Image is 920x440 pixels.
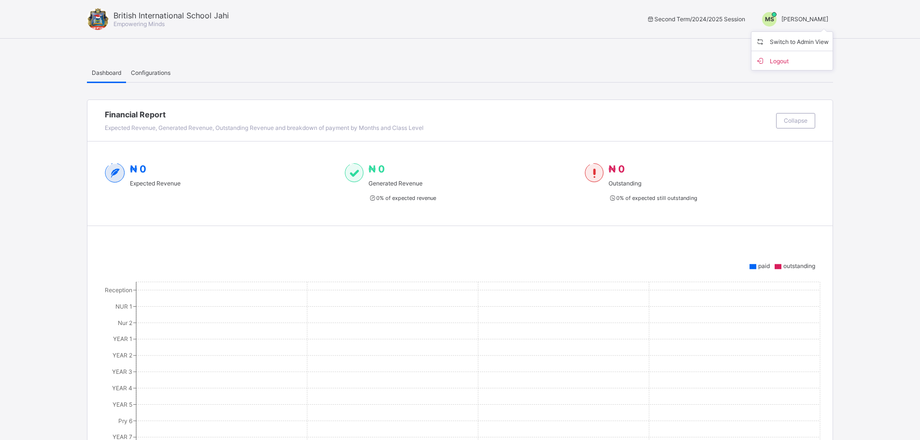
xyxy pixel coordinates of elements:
span: Logout [755,55,829,66]
span: session/term information [646,15,745,23]
span: Outstanding [609,180,697,187]
span: Financial Report [105,110,771,119]
img: expected-2.4343d3e9d0c965b919479240f3db56ac.svg [105,163,125,183]
span: Generated Revenue [368,180,436,187]
span: ₦ 0 [368,163,385,175]
span: [PERSON_NAME] [781,15,828,23]
li: dropdown-list-item-name-0 [751,32,833,51]
tspan: YEAR 5 [113,401,132,408]
tspan: YEAR 2 [113,352,132,359]
span: Dashboard [92,69,121,76]
span: 0 % of expected revenue [368,195,436,201]
span: MS [765,15,774,23]
span: ₦ 0 [130,163,146,175]
tspan: Pry 6 [118,417,132,425]
tspan: YEAR 3 [112,368,132,375]
span: Expected Revenue [130,180,181,187]
span: Expected Revenue, Generated Revenue, Outstanding Revenue and breakdown of payment by Months and C... [105,124,424,131]
tspan: YEAR 1 [113,335,132,342]
tspan: NUR 1 [115,303,132,310]
img: outstanding-1.146d663e52f09953f639664a84e30106.svg [585,163,604,183]
tspan: Nur 2 [118,319,132,326]
span: 0 % of expected still outstanding [609,195,697,201]
img: paid-1.3eb1404cbcb1d3b736510a26bbfa3ccb.svg [345,163,364,183]
tspan: YEAR 4 [112,384,132,392]
span: outstanding [783,262,815,270]
li: dropdown-list-item-buttom-1 [751,51,833,70]
span: Switch to Admin View [755,36,829,47]
span: ₦ 0 [609,163,625,175]
span: Collapse [784,117,807,124]
span: Empowering Minds [113,20,165,28]
span: Configurations [131,69,170,76]
span: British International School Jahi [113,11,229,20]
span: paid [758,262,770,270]
tspan: Reception [105,286,132,294]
